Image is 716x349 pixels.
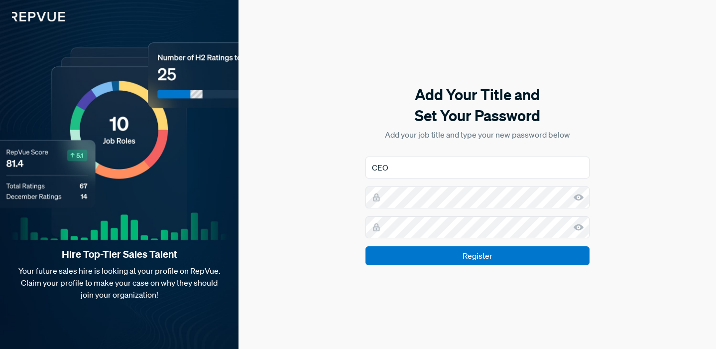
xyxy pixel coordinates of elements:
[16,248,223,261] strong: Hire Top-Tier Sales Talent
[16,265,223,301] p: Your future sales hire is looking at your profile on RepVue. Claim your profile to make your case...
[365,84,590,126] h5: Add Your Title and Set Your Password
[365,129,590,141] p: Add your job title and type your new password below
[365,246,590,265] input: Register
[365,157,590,178] input: Job Title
